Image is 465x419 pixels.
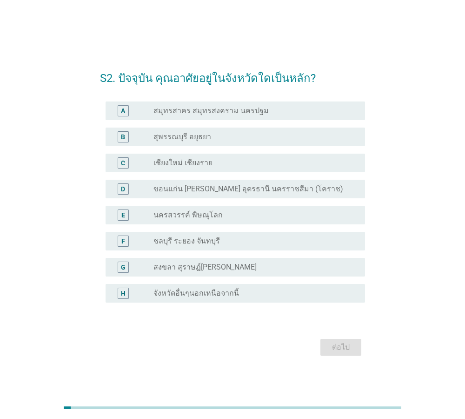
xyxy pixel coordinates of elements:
label: เชียงใหม่ เชียงราย [153,158,213,168]
div: D [121,184,125,194]
h2: S2. ปัจจุบัน คุณอาศัยอยู่ในจังหวัดใดเป็นหลัก? [100,61,365,87]
label: นครสวรรค์ พิษณุโลก [153,210,223,220]
label: ชลบุรี ระยอง จันทบุรี [153,237,220,246]
div: F [121,237,125,246]
label: จังหวัดอื่นๆนอกเหนือจากนี้ [153,289,239,298]
label: สมุทรสาคร สมุทรสงคราม นครปฐม [153,106,269,115]
div: G [121,263,126,272]
label: สุพรรณบุรี อยุธยา [153,132,211,142]
div: B [121,132,125,142]
div: C [121,158,125,168]
label: ขอนแก่น [PERSON_NAME] อุดรธานี นครราชสีมา (โคราช) [153,184,343,194]
div: A [121,106,125,116]
label: สงขลา สุราษฎ์[PERSON_NAME] [153,263,257,272]
div: H [121,289,126,298]
div: E [121,210,125,220]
